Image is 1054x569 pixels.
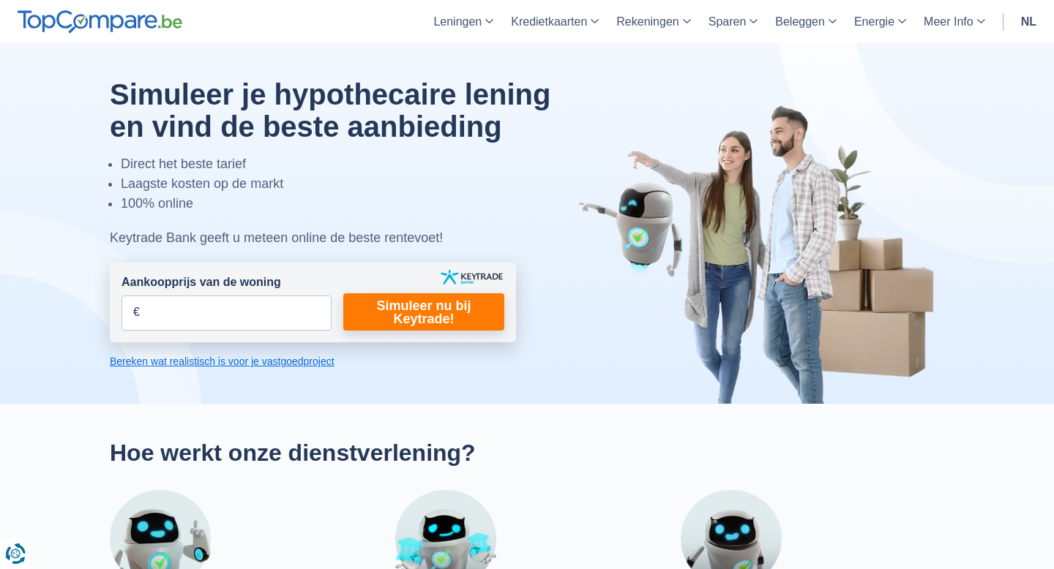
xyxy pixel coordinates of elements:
[110,228,588,248] div: Keytrade Bank geeft u meteen online de beste rentevoet!
[578,104,944,404] img: image-hero
[110,354,516,369] a: Bereken wat realistisch is voor je vastgoedproject
[441,270,503,284] img: keytrade
[133,304,140,321] span: €
[121,194,588,214] li: 100% online
[343,293,504,331] a: Simuleer nu bij Keytrade!
[121,174,588,194] li: Laagste kosten op de markt
[18,10,182,34] img: TopCompare
[121,154,588,174] li: Direct het beste tarief
[122,274,281,291] label: Aankoopprijs van de woning
[110,78,588,143] h1: Simuleer je hypothecaire lening en vind de beste aanbieding
[110,439,944,467] h2: Hoe werkt onze dienstverlening?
